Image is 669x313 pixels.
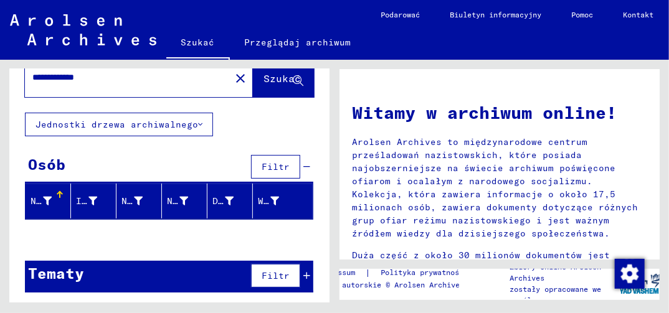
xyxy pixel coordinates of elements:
div: Data urodzenia [212,191,252,211]
button: Filtr [251,264,300,287]
div: Nazwisko [31,191,70,211]
div: Narodziny [167,191,207,211]
div: Nazwisko panieńskie [121,191,161,211]
p: Prawa autorskie © Arolsen Archives, 2021 [316,279,483,302]
mat-header-cell: Geburtsname [116,184,162,218]
button: Szukać [253,58,314,97]
button: Jednostki drzewa archiwalnego [25,113,213,136]
font: Więzień # [258,195,308,207]
div: Tematy [28,262,84,284]
button: Filtr [251,155,300,179]
mat-header-cell: Nachname [26,184,71,218]
div: Imię [76,191,116,211]
div: Więzień # [258,191,298,211]
a: Polityka prywatności [371,266,483,279]
a: Szukać [166,27,230,60]
a: Przeglądaj archiwum [230,27,366,57]
h1: Witamy w archiwum online! [352,100,647,126]
mat-header-cell: Geburtsdatum [207,184,253,218]
p: zostały opracowane we współpracy z [510,284,620,306]
mat-icon: close [233,71,248,86]
button: Jasny [228,65,253,90]
font: Imię [76,195,98,207]
font: Nazwisko [31,195,75,207]
mat-header-cell: Prisoner # [253,184,313,218]
img: Zustimmung ändern [615,259,645,289]
p: Arolsen Archives to międzynarodowe centrum prześladowań nazistowskich, które posiada najobszernie... [352,136,647,240]
span: Szukać [263,72,301,85]
div: Zmienianie zgody [614,258,644,288]
p: Duża część z około 30 milionów dokumentów jest obecnie dostępna w cyfrowym archiwum Arolsen Archi... [352,249,647,301]
font: Nazwisko panieńskie [121,195,228,207]
div: Osób [28,153,65,175]
mat-header-cell: Vorname [71,184,116,218]
mat-header-cell: Geburt‏ [162,184,207,218]
font: | [365,266,371,279]
font: Data urodzenia [212,195,291,207]
img: Arolsen_neg.svg [10,14,156,45]
span: Filtr [262,161,290,172]
a: Impressum [316,266,365,279]
p: Zbiory online Arolsen Archives [510,261,620,284]
font: Jednostki drzewa archiwalnego [36,119,198,130]
span: Filtr [262,270,290,281]
font: Narodziny [167,195,217,207]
